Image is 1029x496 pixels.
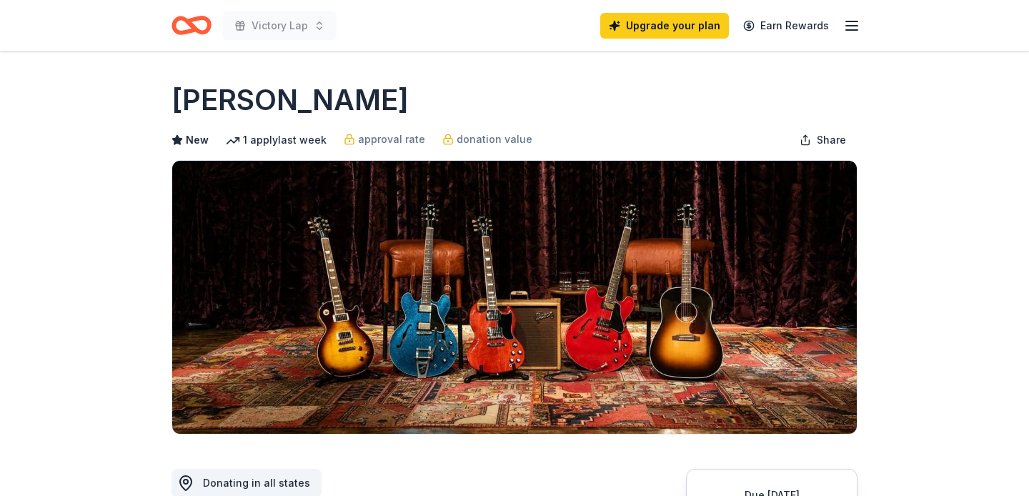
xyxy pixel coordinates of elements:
span: Victory Lap [252,17,308,34]
a: approval rate [344,131,425,148]
a: Upgrade your plan [600,13,729,39]
button: Victory Lap [223,11,337,40]
span: Share [817,132,846,149]
button: Share [788,126,857,154]
span: New [186,132,209,149]
span: Donating in all states [203,477,310,489]
span: donation value [457,131,532,148]
a: Home [171,9,212,42]
a: Earn Rewards [735,13,837,39]
a: donation value [442,131,532,148]
h1: [PERSON_NAME] [171,80,409,120]
span: approval rate [358,131,425,148]
img: Image for Gibson [172,161,857,434]
div: 1 apply last week [226,132,327,149]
